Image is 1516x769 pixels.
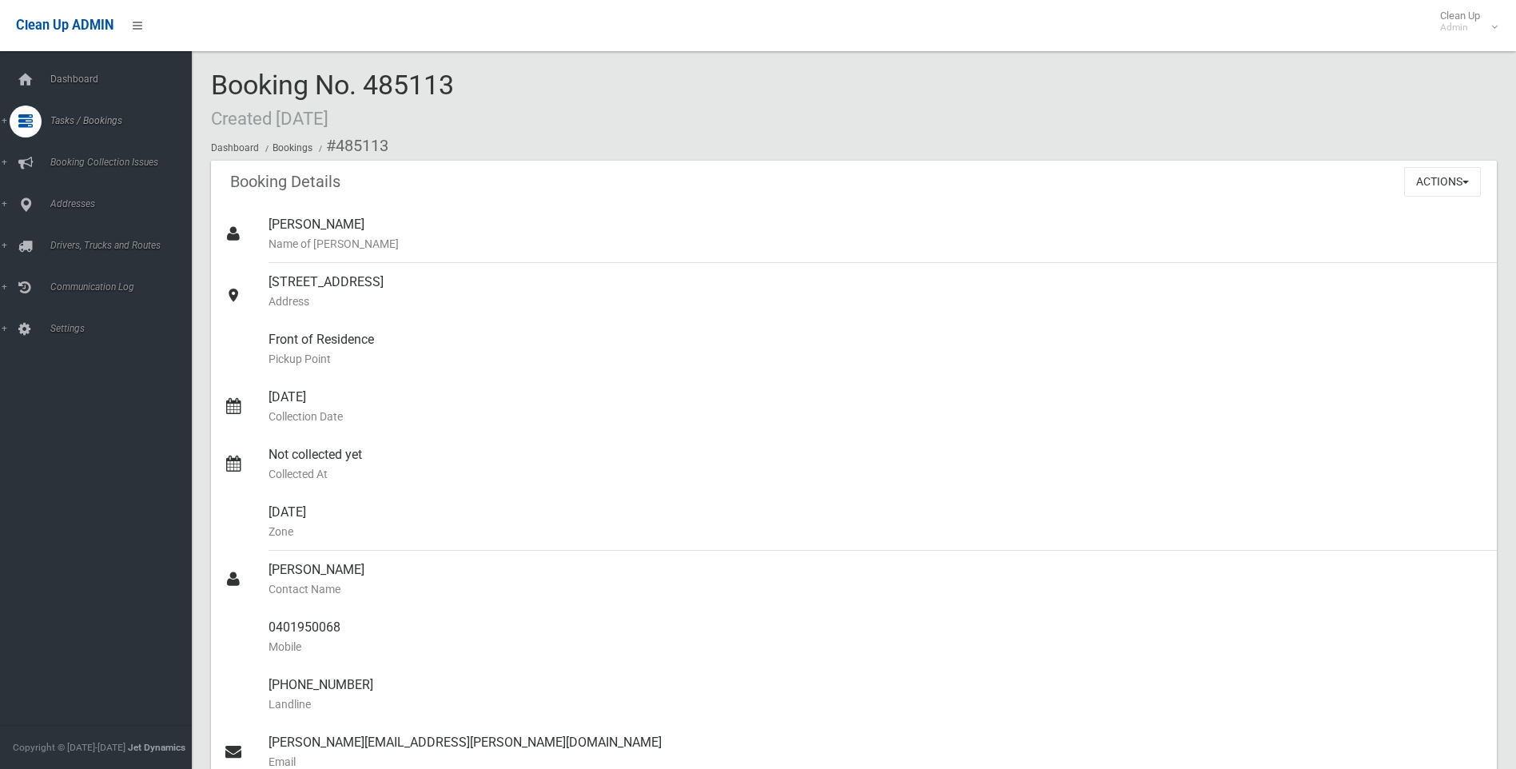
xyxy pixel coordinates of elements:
[13,742,125,753] span: Copyright © [DATE]-[DATE]
[46,74,204,85] span: Dashboard
[1432,10,1496,34] span: Clean Up
[46,323,204,334] span: Settings
[269,522,1484,541] small: Zone
[46,115,204,126] span: Tasks / Bookings
[269,321,1484,378] div: Front of Residence
[269,695,1484,714] small: Landline
[269,436,1484,493] div: Not collected yet
[269,493,1484,551] div: [DATE]
[269,292,1484,311] small: Address
[273,142,312,153] a: Bookings
[315,131,388,161] li: #485113
[269,666,1484,723] div: [PHONE_NUMBER]
[211,166,360,197] header: Booking Details
[269,551,1484,608] div: [PERSON_NAME]
[269,205,1484,263] div: [PERSON_NAME]
[211,108,328,129] small: Created [DATE]
[211,142,259,153] a: Dashboard
[46,157,204,168] span: Booking Collection Issues
[269,608,1484,666] div: 0401950068
[269,234,1484,253] small: Name of [PERSON_NAME]
[46,240,204,251] span: Drivers, Trucks and Routes
[1440,22,1480,34] small: Admin
[269,407,1484,426] small: Collection Date
[269,349,1484,369] small: Pickup Point
[46,281,204,293] span: Communication Log
[128,742,185,753] strong: Jet Dynamics
[269,263,1484,321] div: [STREET_ADDRESS]
[269,580,1484,599] small: Contact Name
[269,464,1484,484] small: Collected At
[16,18,113,33] span: Clean Up ADMIN
[46,198,204,209] span: Addresses
[269,378,1484,436] div: [DATE]
[211,69,454,131] span: Booking No. 485113
[269,637,1484,656] small: Mobile
[1404,167,1481,197] button: Actions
